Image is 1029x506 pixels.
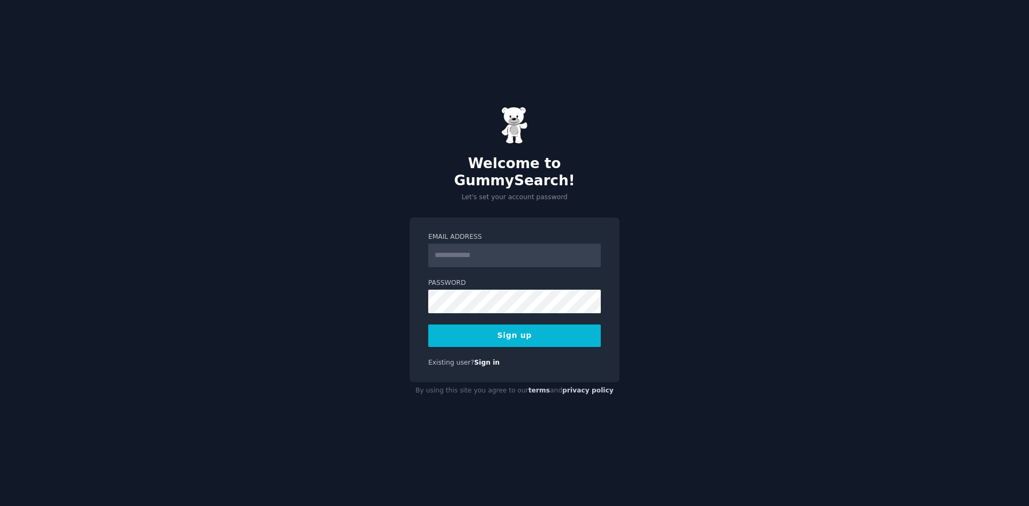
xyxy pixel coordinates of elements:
img: Gummy Bear [501,107,528,144]
a: privacy policy [562,387,614,394]
button: Sign up [428,324,601,347]
h2: Welcome to GummySearch! [409,155,620,189]
label: Password [428,278,601,288]
a: terms [528,387,550,394]
label: Email Address [428,232,601,242]
span: Existing user? [428,359,474,366]
div: By using this site you agree to our and [409,382,620,399]
p: Let's set your account password [409,193,620,202]
a: Sign in [474,359,500,366]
